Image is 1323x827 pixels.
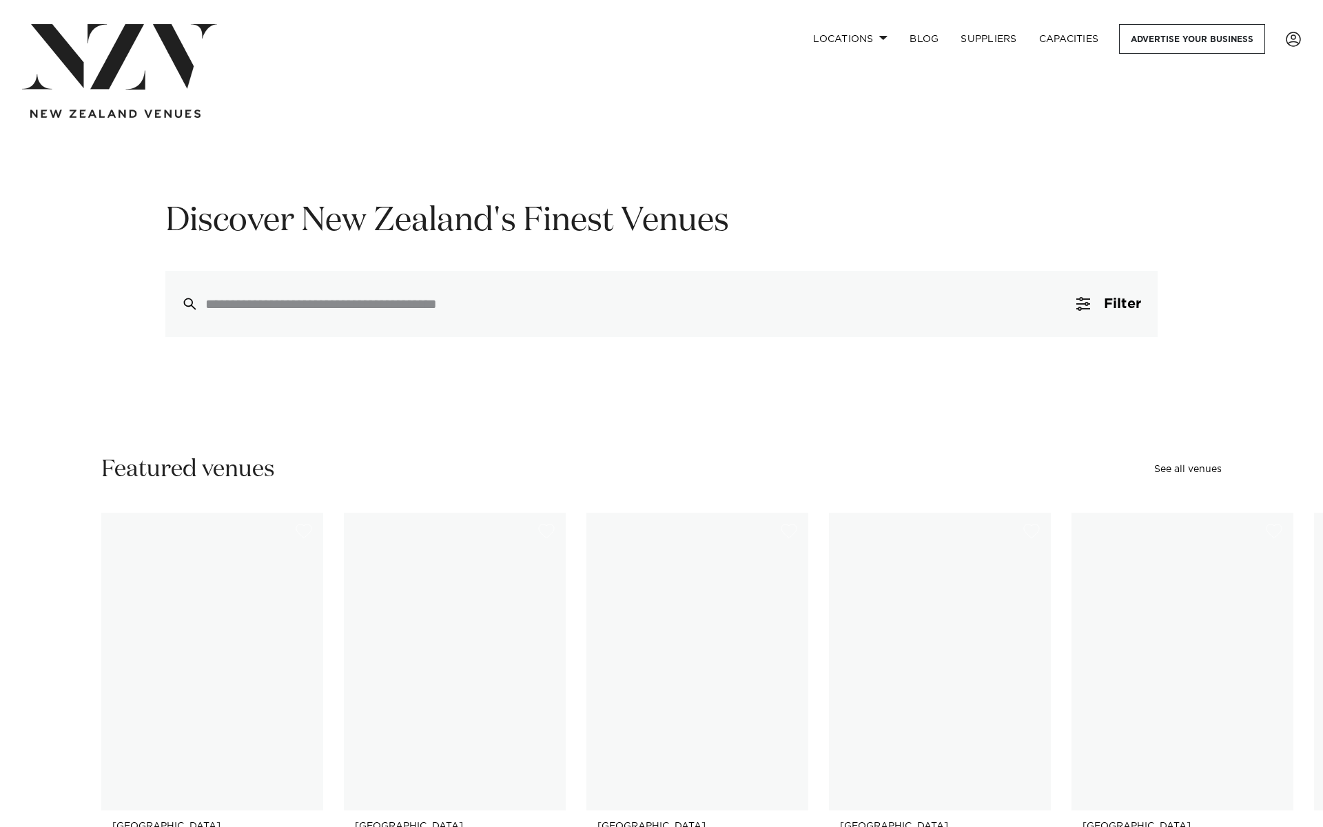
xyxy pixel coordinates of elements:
[802,24,899,54] a: Locations
[1119,24,1265,54] a: Advertise your business
[899,24,950,54] a: BLOG
[1028,24,1110,54] a: Capacities
[165,200,1158,243] h1: Discover New Zealand's Finest Venues
[1104,297,1141,311] span: Filter
[1060,271,1158,337] button: Filter
[30,110,201,119] img: new-zealand-venues-text.png
[950,24,1027,54] a: SUPPLIERS
[1154,464,1222,474] a: See all venues
[22,24,217,90] img: nzv-logo.png
[101,454,275,485] h2: Featured venues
